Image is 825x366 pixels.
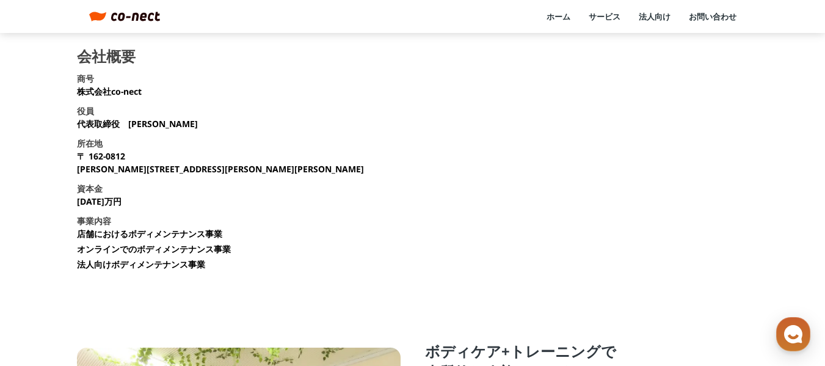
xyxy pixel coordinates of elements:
h3: 事業内容 [77,214,111,227]
li: オンラインでのボディメンテナンス事業 [77,243,231,255]
p: 〒 162-0812 [PERSON_NAME][STREET_ADDRESS][PERSON_NAME][PERSON_NAME] [77,150,364,175]
p: 株式会社co-nect [77,85,142,98]
h3: 所在地 [77,137,103,150]
p: 代表取締役 [PERSON_NAME] [77,117,198,130]
a: お問い合わせ [689,11,736,22]
a: 法人向け [639,11,671,22]
h3: 資本金 [77,182,103,195]
li: 法人向けボディメンテナンス事業 [77,258,205,271]
h2: 会社概要 [77,49,136,64]
h3: 役員 [77,104,94,117]
a: サービス [589,11,620,22]
p: [DATE]万円 [77,195,122,208]
a: ホーム [547,11,570,22]
li: 店舗におけるボディメンテナンス事業 [77,227,222,240]
h3: 商号 [77,72,94,85]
